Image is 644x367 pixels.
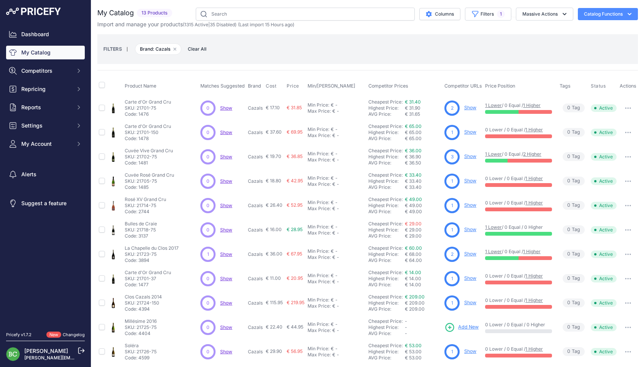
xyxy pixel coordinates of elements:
[405,227,422,233] span: € 29.00
[368,129,405,136] div: Highest Price:
[248,178,263,184] p: Cazals
[516,8,573,21] button: Massive Actions
[220,129,232,135] a: Show
[125,233,157,239] p: Code: 3137
[368,136,405,142] div: AVG Price:
[238,22,294,27] span: (Last import 15 Hours ago)
[308,181,331,187] div: Max Price:
[405,123,422,129] a: € 65.00
[266,227,282,232] span: € 16.00
[308,157,331,163] div: Max Price:
[591,202,617,209] span: Active
[368,221,403,227] a: Cheapest Price:
[332,230,335,236] div: €
[97,8,134,18] h2: My Catalog
[560,83,571,89] span: Tags
[485,102,552,109] p: / 0 Equal /
[567,104,570,112] span: 0
[334,224,338,230] div: -
[248,105,263,111] p: Cazals
[405,221,422,227] a: € 29.00
[308,132,331,139] div: Max Price:
[419,8,460,20] button: Columns
[206,202,209,209] span: 0
[135,43,181,55] span: Brand: Cazals
[591,104,617,112] span: Active
[125,136,171,142] p: Code: 1478
[266,251,282,257] span: € 36.00
[464,105,476,110] a: Show
[405,257,441,263] div: € 64.00
[287,251,302,257] span: € 67.95
[6,101,85,114] button: Reports
[563,177,585,185] span: Tag
[368,172,403,178] a: Cheapest Price:
[368,83,408,89] span: Competitor Prices
[563,225,585,234] span: Tag
[485,249,552,255] p: / 0 Equal /
[206,153,209,160] span: 0
[248,251,263,257] p: Cazals
[308,199,329,206] div: Min Price:
[567,226,570,233] span: 0
[220,105,232,111] a: Show
[405,196,422,202] a: € 49.00
[207,251,209,258] span: 1
[335,181,339,187] div: -
[368,343,403,348] a: Cheapest Price:
[206,275,209,282] span: 0
[6,46,85,59] a: My Catalog
[405,129,422,135] span: € 65.00
[334,297,338,303] div: -
[220,349,232,354] span: Show
[464,153,476,159] a: Show
[21,85,71,93] span: Repricing
[287,129,303,135] span: € 69.95
[6,64,85,78] button: Competitors
[24,355,179,361] a: [PERSON_NAME][EMAIL_ADDRESS][DOMAIN_NAME][PERSON_NAME]
[308,175,329,181] div: Min Price:
[368,233,405,239] div: AVG Price:
[308,230,331,236] div: Max Price:
[525,200,543,206] a: 1 Higher
[332,279,335,285] div: €
[125,209,166,215] p: Code: 2744
[125,294,162,300] p: Clos Cazals 2014
[451,251,454,258] span: 2
[458,324,479,331] span: Add New
[464,300,476,305] a: Show
[220,178,232,184] a: Show
[368,270,403,275] a: Cheapest Price:
[485,200,552,206] p: 0 Lower / 0 Equal /
[331,175,334,181] div: €
[405,282,441,288] div: € 14.00
[591,177,617,185] span: Active
[334,175,338,181] div: -
[464,178,476,183] a: Show
[525,127,543,132] a: 1 Higher
[334,199,338,206] div: -
[485,102,502,108] a: 1 Lower
[368,251,405,257] div: Highest Price:
[591,275,617,282] span: Active
[206,105,209,112] span: 0
[125,227,157,233] p: SKU: 21718-75
[125,178,174,184] p: SKU: 21705-75
[485,249,502,254] a: 1 Lower
[485,224,552,230] p: / 0 Equal / 0 Higher
[591,226,617,234] span: Active
[184,22,208,27] a: 1315 Active
[405,160,441,166] div: € 36.50
[405,294,425,300] a: € 209.00
[335,279,339,285] div: -
[525,297,543,303] a: 1 Higher
[485,151,552,157] p: / 0 Equal /
[368,184,405,190] div: AVG Price:
[567,275,570,282] span: 0
[405,154,421,160] span: € 36.90
[465,8,511,21] button: Filters1
[125,99,171,105] p: Carte d'Or Grand Cru
[451,227,453,233] span: 1
[6,27,85,41] a: Dashboard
